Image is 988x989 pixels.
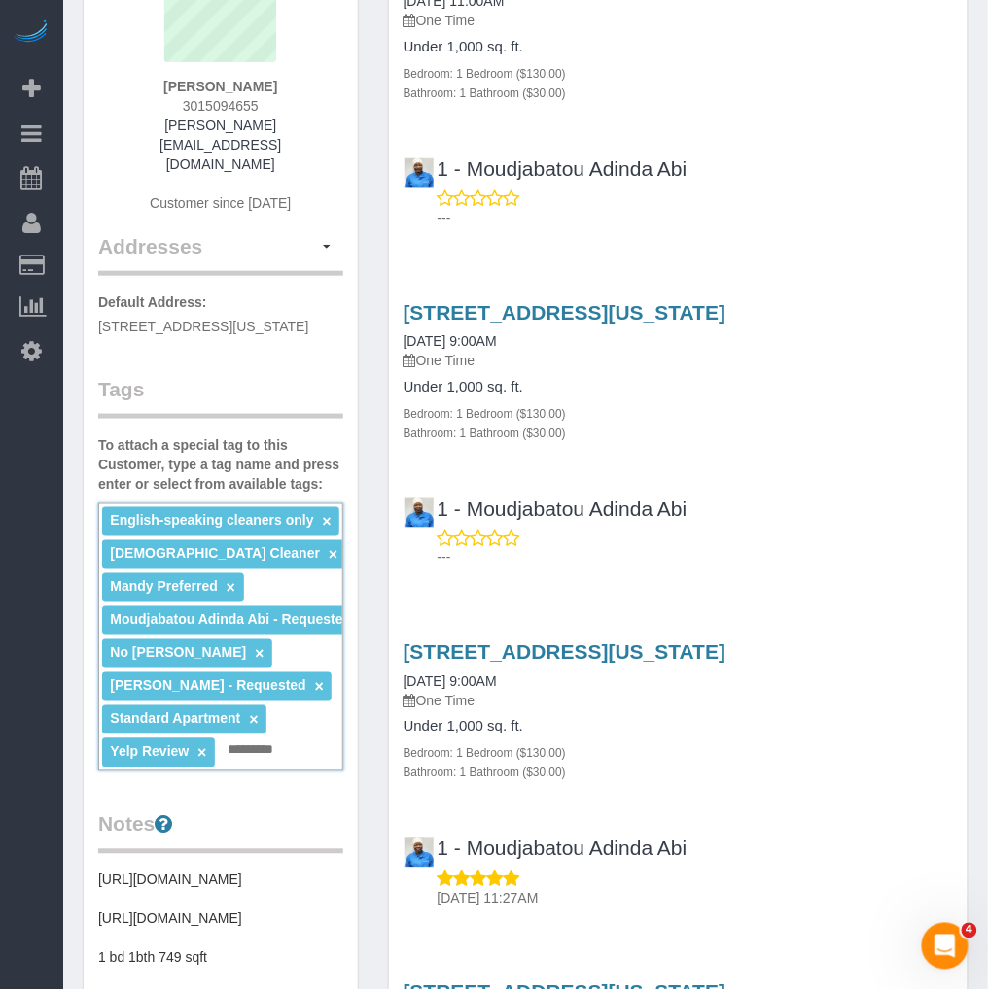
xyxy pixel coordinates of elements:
[404,426,566,440] small: Bathroom: 1 Bathroom ($30.00)
[110,645,246,661] span: No [PERSON_NAME]
[249,712,258,729] a: ×
[323,514,332,530] a: ×
[404,692,953,711] p: One Time
[404,767,566,780] small: Bathroom: 1 Bathroom ($30.00)
[98,810,343,854] legend: Notes
[404,157,688,180] a: 1 - Moudjabatou Adinda Abi
[404,497,688,520] a: 1 - Moudjabatou Adinda Abi
[110,513,313,529] span: English-speaking cleaners only
[98,375,343,419] legend: Tags
[12,19,51,47] img: Automaid Logo
[98,319,309,334] span: [STREET_ADDRESS][US_STATE]
[404,747,566,761] small: Bedroom: 1 Bedroom ($130.00)
[438,889,953,908] p: [DATE] 11:27AM
[110,546,320,562] span: [DEMOGRAPHIC_DATA] Cleaner
[404,86,566,100] small: Bathroom: 1 Bathroom ($30.00)
[110,711,240,727] span: Standard Apartment
[315,679,324,696] a: ×
[922,923,969,970] iframe: Intercom live chat
[110,744,189,760] span: Yelp Review
[962,923,977,938] span: 4
[404,333,497,349] a: [DATE] 9:00AM
[255,646,264,663] a: ×
[404,39,953,55] h4: Under 1,000 sq. ft.
[404,301,726,324] a: [STREET_ADDRESS][US_STATE]
[404,719,953,735] h4: Under 1,000 sq. ft.
[183,98,259,114] span: 3015094655
[150,195,291,211] span: Customer since [DATE]
[159,118,281,172] a: [PERSON_NAME][EMAIL_ADDRESS][DOMAIN_NAME]
[404,11,953,30] p: One Time
[329,547,337,563] a: ×
[404,67,566,81] small: Bedroom: 1 Bedroom ($130.00)
[110,579,217,595] span: Mandy Preferred
[404,837,688,860] a: 1 - Moudjabatou Adinda Abi
[405,838,434,868] img: 1 - Moudjabatou Adinda Abi
[404,351,953,370] p: One Time
[404,407,566,421] small: Bedroom: 1 Bedroom ($130.00)
[404,379,953,395] h4: Under 1,000 sq. ft.
[110,612,351,628] span: Moudjabatou Adinda Abi - Requested
[197,745,206,762] a: ×
[227,580,235,597] a: ×
[404,674,497,690] a: [DATE] 9:00AM
[98,870,343,968] pre: [URL][DOMAIN_NAME] [URL][DOMAIN_NAME] 1 bd 1bth 749 sqft
[110,678,305,694] span: [PERSON_NAME] - Requested
[98,292,207,312] label: Default Address:
[438,548,953,567] p: ---
[98,435,343,494] label: To attach a special tag to this Customer, type a tag name and press enter or select from availabl...
[163,79,277,94] strong: [PERSON_NAME]
[404,641,726,664] a: [STREET_ADDRESS][US_STATE]
[438,208,953,227] p: ---
[405,158,434,188] img: 1 - Moudjabatou Adinda Abi
[405,498,434,528] img: 1 - Moudjabatou Adinda Abi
